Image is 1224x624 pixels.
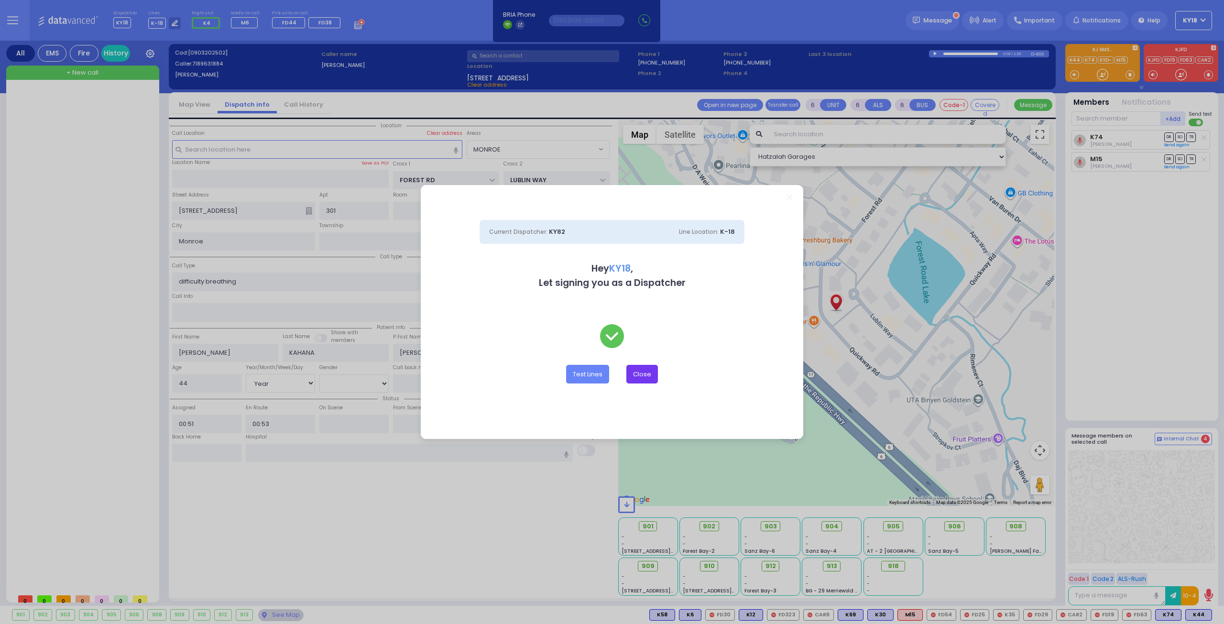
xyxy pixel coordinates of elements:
[600,324,624,348] img: check-green.svg
[489,228,547,236] span: Current Dispatcher:
[549,227,565,236] span: KY82
[591,262,633,275] b: Hey ,
[679,228,719,236] span: Line Location:
[787,195,792,200] a: Close
[626,365,658,383] button: Close
[609,262,631,275] span: KY18
[566,365,609,383] button: Test Lines
[720,227,735,236] span: K-18
[539,276,686,289] b: Let signing you as a Dispatcher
